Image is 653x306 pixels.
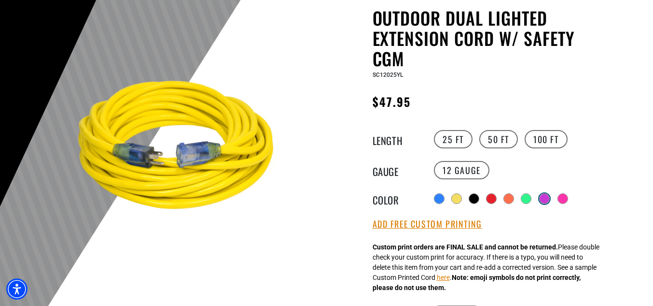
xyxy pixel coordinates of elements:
[66,32,298,265] img: Yellow
[373,8,609,69] h1: Outdoor Dual Lighted Extension Cord w/ Safety CGM
[373,274,581,291] strong: Note: emoji symbols do not print correctly, please do not use them.
[434,130,472,148] label: 25 FT
[373,219,482,230] button: Add Free Custom Printing
[373,243,558,251] strong: Custom print orders are FINAL SALE and cannot be returned.
[6,278,28,300] div: Accessibility Menu
[434,161,489,179] label: 12 Gauge
[437,273,450,283] button: here
[373,133,421,146] legend: Length
[373,72,403,78] span: SC12025YL
[373,242,599,293] div: Please double check your custom print for accuracy. If there is a typo, you will need to delete t...
[373,164,421,176] legend: Gauge
[373,192,421,205] legend: Color
[525,130,568,148] label: 100 FT
[373,93,411,110] span: $47.95
[479,130,518,148] label: 50 FT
